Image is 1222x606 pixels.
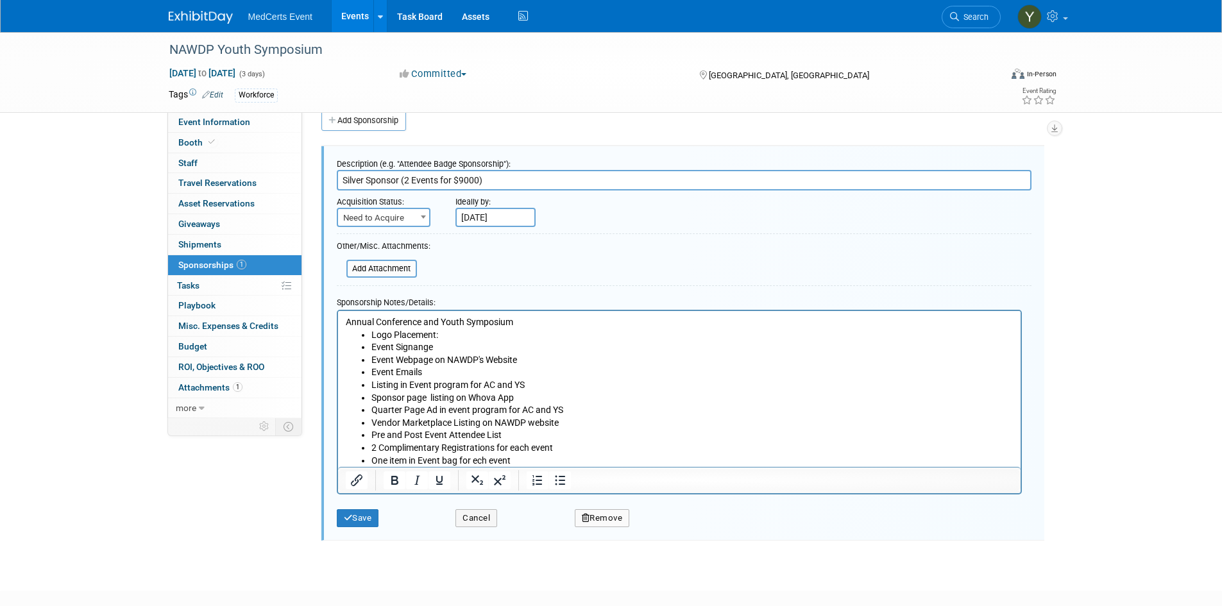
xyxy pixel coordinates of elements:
[455,190,972,208] div: Ideally by:
[178,137,217,147] span: Booth
[178,341,207,351] span: Budget
[178,239,221,249] span: Shipments
[169,67,236,79] span: [DATE] [DATE]
[202,90,223,99] a: Edit
[337,190,437,208] div: Acquisition Status:
[178,382,242,392] span: Attachments
[177,280,199,290] span: Tasks
[178,158,198,168] span: Staff
[169,11,233,24] img: ExhibitDay
[942,6,1001,28] a: Search
[233,382,242,392] span: 1
[337,153,1031,170] div: Description (e.g. "Attendee Badge Sponsorship"):
[1021,88,1056,94] div: Event Rating
[248,12,312,22] span: MedCerts Event
[709,71,869,80] span: [GEOGRAPHIC_DATA], [GEOGRAPHIC_DATA]
[337,291,1022,310] div: Sponsorship Notes/Details:
[549,471,571,489] button: Bullet list
[208,139,215,146] i: Booth reservation complete
[178,321,278,331] span: Misc. Expenses & Credits
[337,208,430,227] span: Need to Acquire
[527,471,548,489] button: Numbered list
[489,471,511,489] button: Superscript
[168,133,301,153] a: Booth
[168,194,301,214] a: Asset Reservations
[429,471,450,489] button: Underline
[178,198,255,208] span: Asset Reservations
[169,88,223,103] td: Tags
[321,110,406,131] a: Add Sponsorship
[165,38,981,62] div: NAWDP Youth Symposium
[168,316,301,336] a: Misc. Expenses & Credits
[466,471,488,489] button: Subscript
[168,296,301,316] a: Playbook
[168,235,301,255] a: Shipments
[33,144,675,156] li: One item in Event bag for ech event
[1012,69,1024,79] img: Format-Inperson.png
[1017,4,1042,29] img: Yenexis Quintana
[253,418,276,435] td: Personalize Event Tab Strip
[1026,69,1057,79] div: In-Person
[959,12,989,22] span: Search
[275,418,301,435] td: Toggle Event Tabs
[337,509,379,527] button: Save
[168,214,301,234] a: Giveaways
[168,153,301,173] a: Staff
[235,88,278,102] div: Workforce
[238,70,265,78] span: (3 days)
[237,260,246,269] span: 1
[338,209,429,227] span: Need to Acquire
[176,403,196,413] span: more
[168,173,301,193] a: Travel Reservations
[925,67,1057,86] div: Event Format
[168,337,301,357] a: Budget
[384,471,405,489] button: Bold
[178,219,220,229] span: Giveaways
[178,362,264,372] span: ROI, Objectives & ROO
[178,178,257,188] span: Travel Reservations
[168,398,301,418] a: more
[346,471,368,489] button: Insert/edit link
[178,300,216,310] span: Playbook
[337,240,430,255] div: Other/Misc. Attachments:
[178,260,246,270] span: Sponsorships
[168,276,301,296] a: Tasks
[406,471,428,489] button: Italic
[575,509,630,527] button: Remove
[178,117,250,127] span: Event Information
[168,112,301,132] a: Event Information
[338,311,1021,467] iframe: Rich Text Area
[196,68,208,78] span: to
[168,378,301,398] a: Attachments1
[395,67,471,81] button: Committed
[455,509,497,527] button: Cancel
[168,357,301,377] a: ROI, Objectives & ROO
[168,255,301,275] a: Sponsorships1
